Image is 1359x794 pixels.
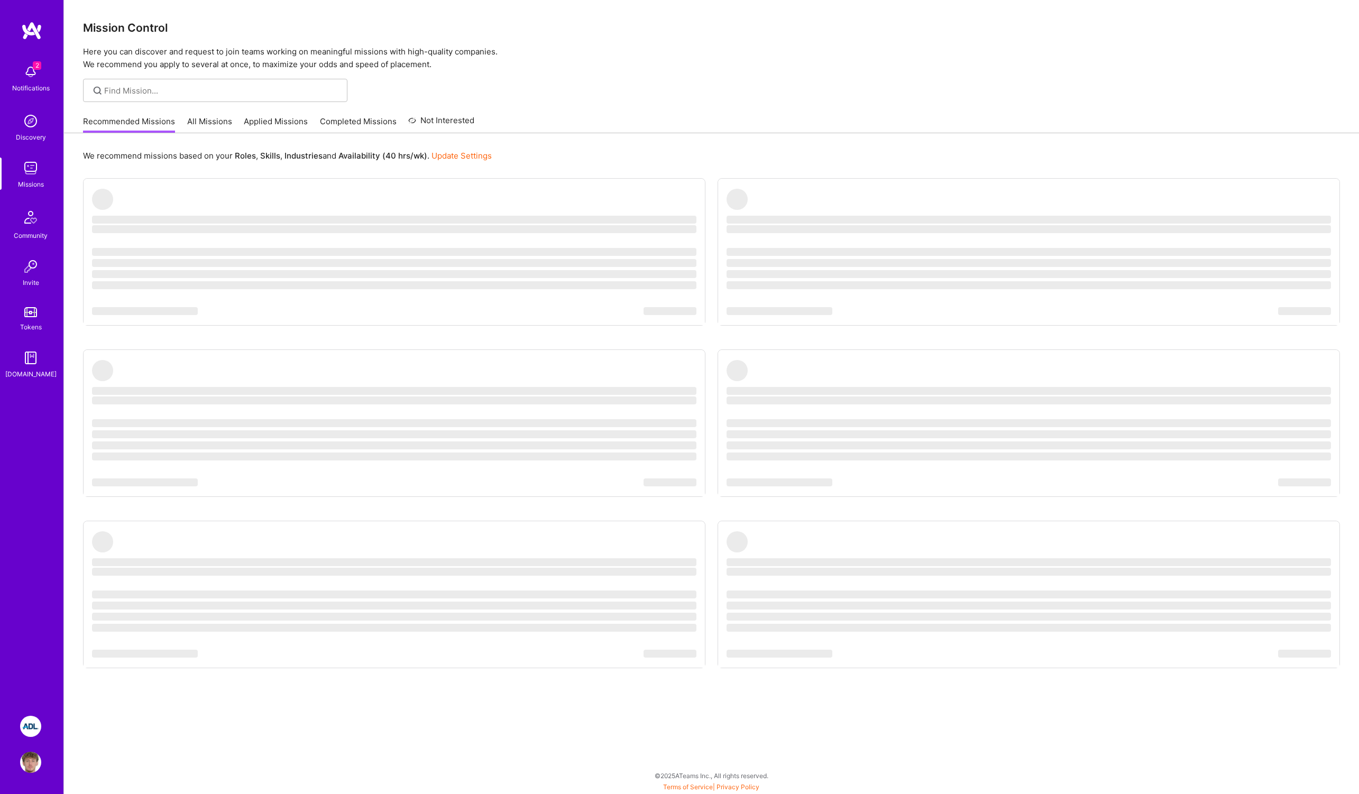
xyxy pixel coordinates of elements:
[63,762,1359,789] div: © 2025 ATeams Inc., All rights reserved.
[20,256,41,277] img: Invite
[83,45,1340,71] p: Here you can discover and request to join teams working on meaningful missions with high-quality ...
[244,116,308,133] a: Applied Missions
[5,368,57,380] div: [DOMAIN_NAME]
[431,151,492,161] a: Update Settings
[18,179,44,190] div: Missions
[14,230,48,241] div: Community
[20,61,41,82] img: bell
[12,82,50,94] div: Notifications
[17,752,44,773] a: User Avatar
[663,783,713,791] a: Terms of Service
[20,347,41,368] img: guide book
[320,116,397,133] a: Completed Missions
[20,716,41,737] img: ADL: Technology Modernization Sprint 1
[284,151,323,161] b: Industries
[24,307,37,317] img: tokens
[33,61,41,70] span: 2
[20,321,42,333] div: Tokens
[408,114,474,133] a: Not Interested
[16,132,46,143] div: Discovery
[20,110,41,132] img: discovery
[83,150,492,161] p: We recommend missions based on your , , and .
[663,783,759,791] span: |
[91,85,104,97] i: icon SearchGrey
[104,85,339,96] input: Find Mission...
[83,116,175,133] a: Recommended Missions
[187,116,232,133] a: All Missions
[717,783,759,791] a: Privacy Policy
[83,21,1340,34] h3: Mission Control
[260,151,280,161] b: Skills
[20,158,41,179] img: teamwork
[18,205,43,230] img: Community
[20,752,41,773] img: User Avatar
[338,151,427,161] b: Availability (40 hrs/wk)
[235,151,256,161] b: Roles
[21,21,42,40] img: logo
[17,716,44,737] a: ADL: Technology Modernization Sprint 1
[23,277,39,288] div: Invite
